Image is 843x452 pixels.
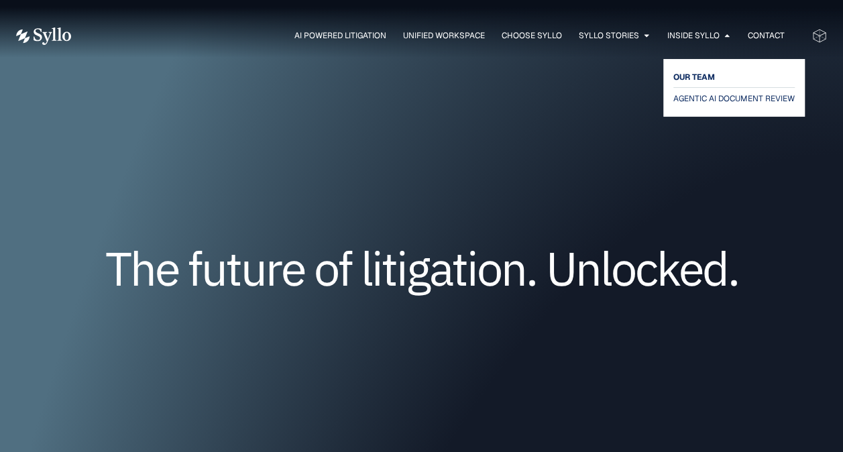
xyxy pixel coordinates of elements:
[748,30,785,42] a: Contact
[673,69,715,85] span: OUR TEAM
[294,30,386,42] a: AI Powered Litigation
[97,246,746,290] h1: The future of litigation. Unlocked.
[98,30,785,42] nav: Menu
[673,69,795,85] a: OUR TEAM
[502,30,562,42] a: Choose Syllo
[403,30,485,42] a: Unified Workspace
[16,27,71,45] img: Vector
[579,30,639,42] a: Syllo Stories
[673,91,795,107] a: AGENTIC AI DOCUMENT REVIEW
[667,30,720,42] a: Inside Syllo
[98,30,785,42] div: Menu Toggle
